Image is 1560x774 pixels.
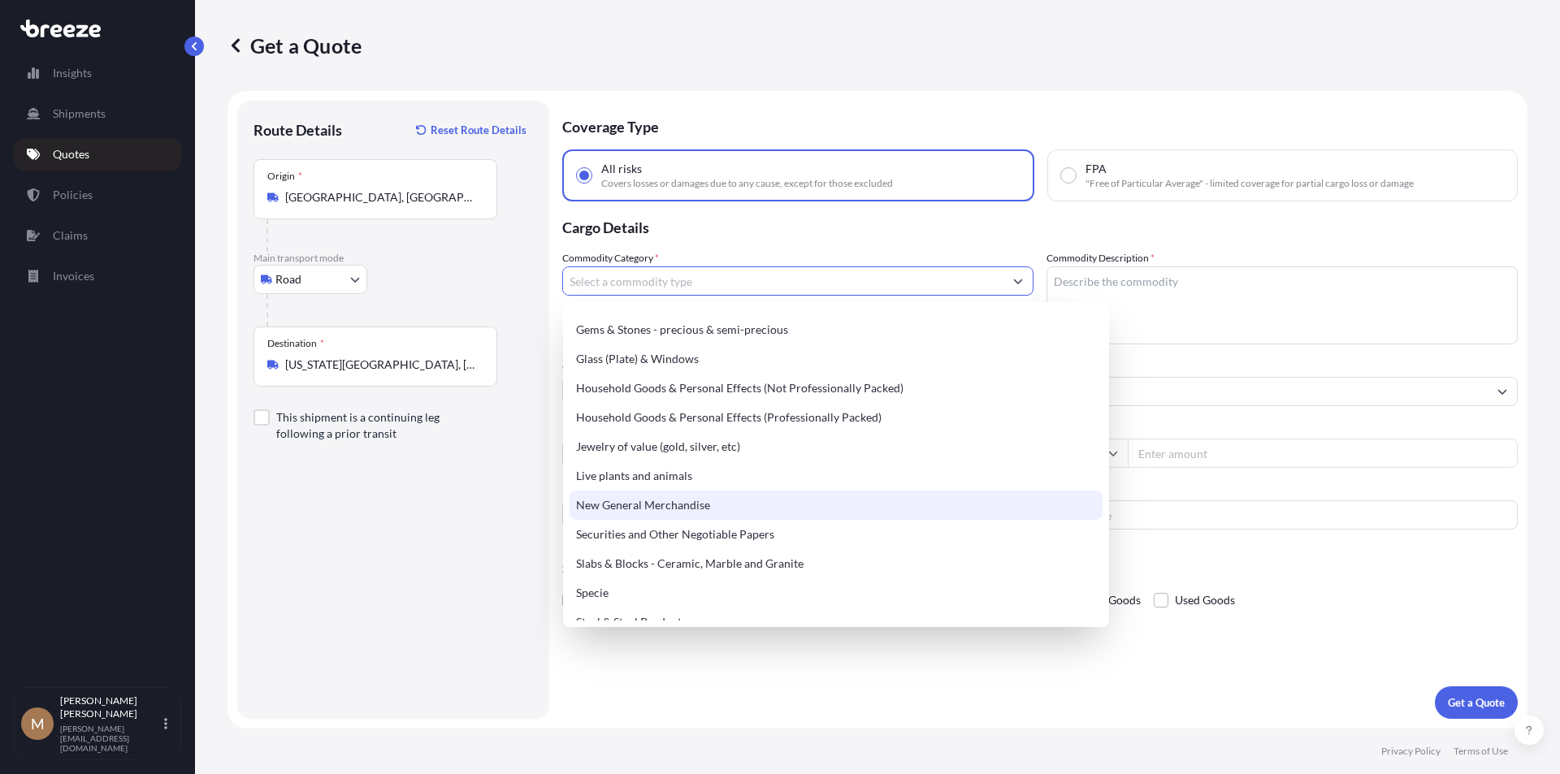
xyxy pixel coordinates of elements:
input: Full name [1047,377,1488,406]
div: Securities and Other Negotiable Papers [570,520,1103,549]
span: Freight Cost [1046,422,1518,435]
span: Commodity Value [562,361,1033,374]
p: Policies [53,187,93,203]
p: Shipments [53,106,106,122]
div: Slabs & Blocks - Ceramic, Marble and Granite [570,549,1103,578]
span: All risks [601,161,642,177]
div: Live plants and animals [570,461,1103,491]
p: Get a Quote [227,32,362,58]
div: New General Merchandise [570,491,1103,520]
label: Commodity Category [562,250,659,266]
div: Household Goods & Personal Effects (Professionally Packed) [570,403,1103,432]
p: Quotes [53,146,89,162]
span: FPA [1085,161,1107,177]
div: Specie [570,578,1103,608]
p: Insights [53,65,92,81]
input: Your internal reference [562,500,1033,530]
span: Load Type [562,422,611,439]
p: Route Details [253,120,342,140]
div: Origin [267,170,302,183]
p: Reset Route Details [431,122,526,138]
div: Jewelry of value (gold, silver, etc) [570,432,1103,461]
span: "Free of Particular Average" - limited coverage for partial cargo loss or damage [1085,177,1414,190]
input: Select a commodity type [563,266,1003,296]
label: Booking Reference [562,484,643,500]
div: Destination [267,337,324,350]
p: [PERSON_NAME] [PERSON_NAME] [60,694,161,720]
p: Cargo Details [562,201,1518,250]
span: M [31,716,45,732]
input: Origin [285,189,477,205]
p: Get a Quote [1448,694,1505,711]
span: Used Goods [1175,588,1235,612]
input: Destination [285,357,477,373]
span: Covers losses or damages due to any cause, except for those excluded [601,177,893,190]
button: Select transport [253,265,367,294]
label: This shipment is a continuing leg following a prior transit [276,409,484,442]
p: Claims [53,227,88,244]
input: Enter amount [1128,439,1518,468]
span: Road [275,271,301,288]
p: Special Conditions [562,562,1518,575]
button: Show suggestions [1003,266,1033,296]
div: Glass (Plate) & Windows [570,344,1103,374]
p: Privacy Policy [1381,745,1441,758]
label: Commodity Description [1046,250,1155,266]
div: Gems & Stones - precious & semi-precious [570,315,1103,344]
p: Coverage Type [562,101,1518,149]
p: Main transport mode [253,252,533,265]
p: [PERSON_NAME][EMAIL_ADDRESS][DOMAIN_NAME] [60,724,161,753]
p: Invoices [53,268,94,284]
div: Household Goods & Personal Effects (Not Professionally Packed) [570,374,1103,403]
div: Steel & Steel Products [570,608,1103,637]
input: Enter name [1046,500,1518,530]
p: Terms of Use [1454,745,1508,758]
button: Show suggestions [1488,377,1517,406]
